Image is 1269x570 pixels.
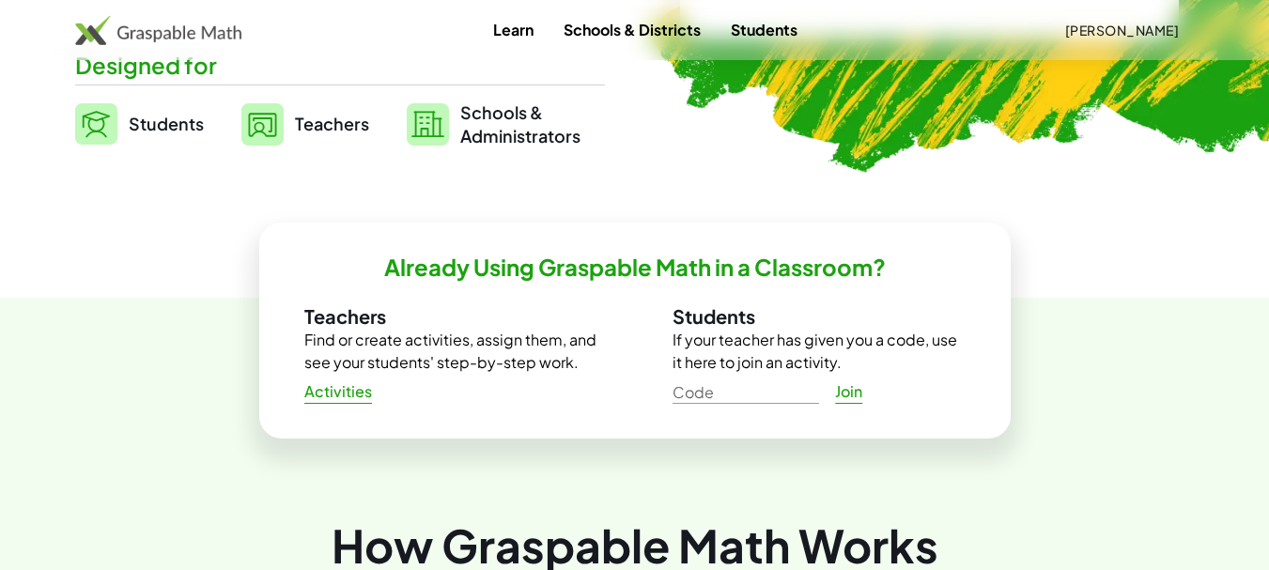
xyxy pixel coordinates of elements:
p: If your teacher has given you a code, use it here to join an activity. [673,329,966,374]
a: Teachers [241,100,369,147]
img: svg%3e [75,103,117,145]
h2: Already Using Graspable Math in a Classroom? [384,253,886,282]
img: svg%3e [241,103,284,146]
a: Schools & Districts [549,12,716,47]
a: Learn [478,12,549,47]
button: [PERSON_NAME] [1049,13,1194,47]
span: Teachers [295,113,369,134]
a: Students [716,12,812,47]
span: [PERSON_NAME] [1064,22,1179,39]
div: Designed for [75,50,605,81]
p: Find or create activities, assign them, and see your students' step-by-step work. [304,329,597,374]
span: Students [129,113,204,134]
span: Join [835,382,863,402]
a: Activities [289,375,388,408]
a: Students [75,100,204,147]
h3: Teachers [304,304,597,329]
a: Schools &Administrators [407,100,580,147]
span: Activities [304,382,373,402]
a: Join [819,375,879,408]
img: svg%3e [407,103,449,146]
h3: Students [673,304,966,329]
span: Schools & Administrators [460,100,580,147]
